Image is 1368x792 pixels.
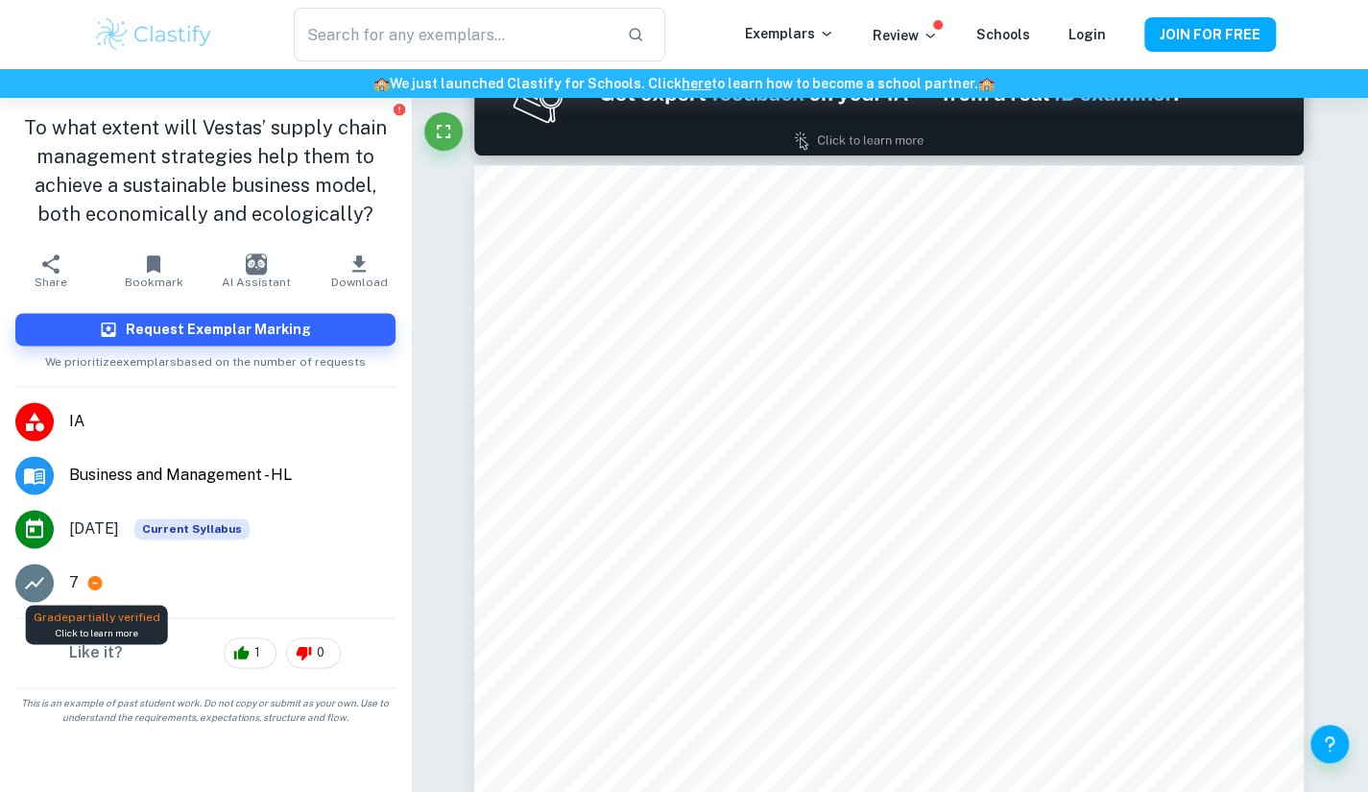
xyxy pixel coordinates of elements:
h6: We just launched Clastify for Schools. Click to learn how to become a school partner. [4,73,1364,94]
span: This is an example of past student work. Do not copy or submit as your own. Use to understand the... [8,696,403,725]
button: Download [308,244,411,298]
input: Search for any exemplars... [294,8,611,61]
span: Business and Management - HL [69,464,396,487]
img: AI Assistant [246,253,267,275]
p: 7 [69,571,79,594]
h1: To what extent will Vestas’ supply chain management strategies help them to achieve a sustainable... [15,113,396,228]
a: Schools [976,27,1030,42]
span: [DATE] [69,517,119,540]
p: Review [873,25,938,46]
span: 🏫 [373,76,390,91]
span: Bookmark [125,276,183,289]
div: 1 [224,637,276,668]
h6: Request Exemplar Marking [126,319,311,340]
div: This exemplar is based on the current syllabus. Feel free to refer to it for inspiration/ideas wh... [134,518,250,540]
div: 0 [286,637,341,668]
button: Fullscreen [424,112,463,151]
span: 🏫 [978,76,995,91]
span: Share [35,276,67,289]
button: Bookmark [103,244,205,298]
span: 0 [306,643,335,662]
span: Current Syllabus [134,518,250,540]
p: Exemplars [745,23,834,44]
button: JOIN FOR FREE [1144,17,1276,52]
h6: Like it? [69,641,123,664]
span: We prioritize exemplars based on the number of requests [45,346,366,371]
button: Request Exemplar Marking [15,313,396,346]
span: Grade partially verified [34,611,160,624]
a: here [682,76,711,91]
a: Login [1068,27,1106,42]
span: IA [69,410,396,433]
button: Help and Feedback [1310,725,1349,763]
span: 1 [244,643,271,662]
button: Report issue [393,102,407,116]
span: Click to learn more [56,626,138,640]
span: Download [331,276,388,289]
span: AI Assistant [222,276,291,289]
button: AI Assistant [205,244,308,298]
img: Clastify logo [93,15,215,54]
